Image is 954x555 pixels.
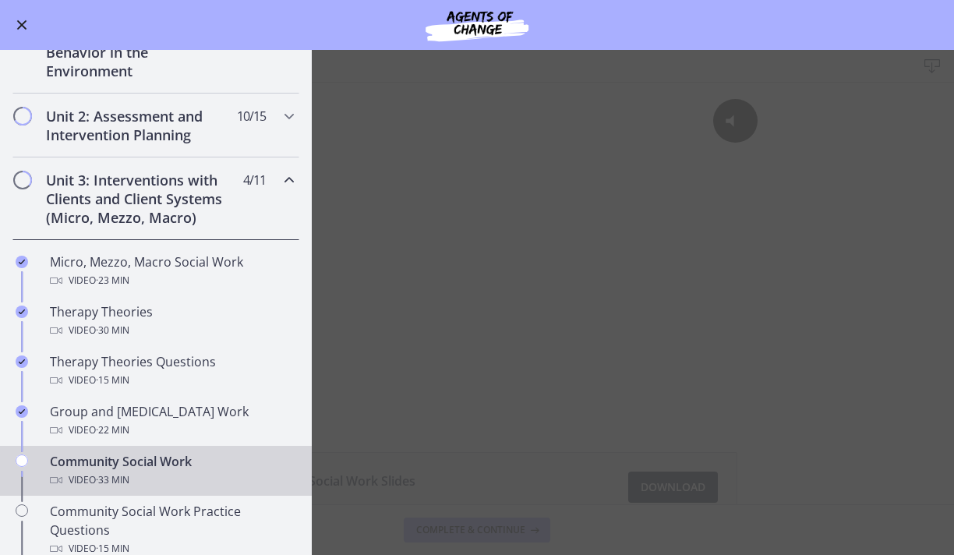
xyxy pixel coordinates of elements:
img: Agents of Change [383,6,571,44]
div: Video [50,371,293,390]
div: Video [50,271,293,290]
div: Community Social Work [50,452,293,490]
span: · 23 min [96,271,129,290]
h2: Unit 3: Interventions with Clients and Client Systems (Micro, Mezzo, Macro) [46,171,236,227]
div: Therapy Theories [50,302,293,340]
i: Completed [16,256,28,268]
h2: Unit 2: Assessment and Intervention Planning [46,107,236,144]
div: Video [50,471,293,490]
span: · 30 min [96,321,129,340]
span: 10 / 15 [237,107,266,125]
button: Click for sound [713,16,758,61]
i: Completed [16,355,28,368]
span: · 22 min [96,421,129,440]
div: Micro, Mezzo, Macro Social Work [50,253,293,290]
div: Video [50,421,293,440]
span: · 15 min [96,371,129,390]
div: Group and [MEDICAL_DATA] Work [50,402,293,440]
i: Completed [16,405,28,418]
span: · 33 min [96,471,129,490]
i: Completed [16,306,28,318]
div: Video [50,321,293,340]
div: Therapy Theories Questions [50,352,293,390]
button: Enable menu [12,16,31,34]
span: 4 / 11 [243,171,266,189]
